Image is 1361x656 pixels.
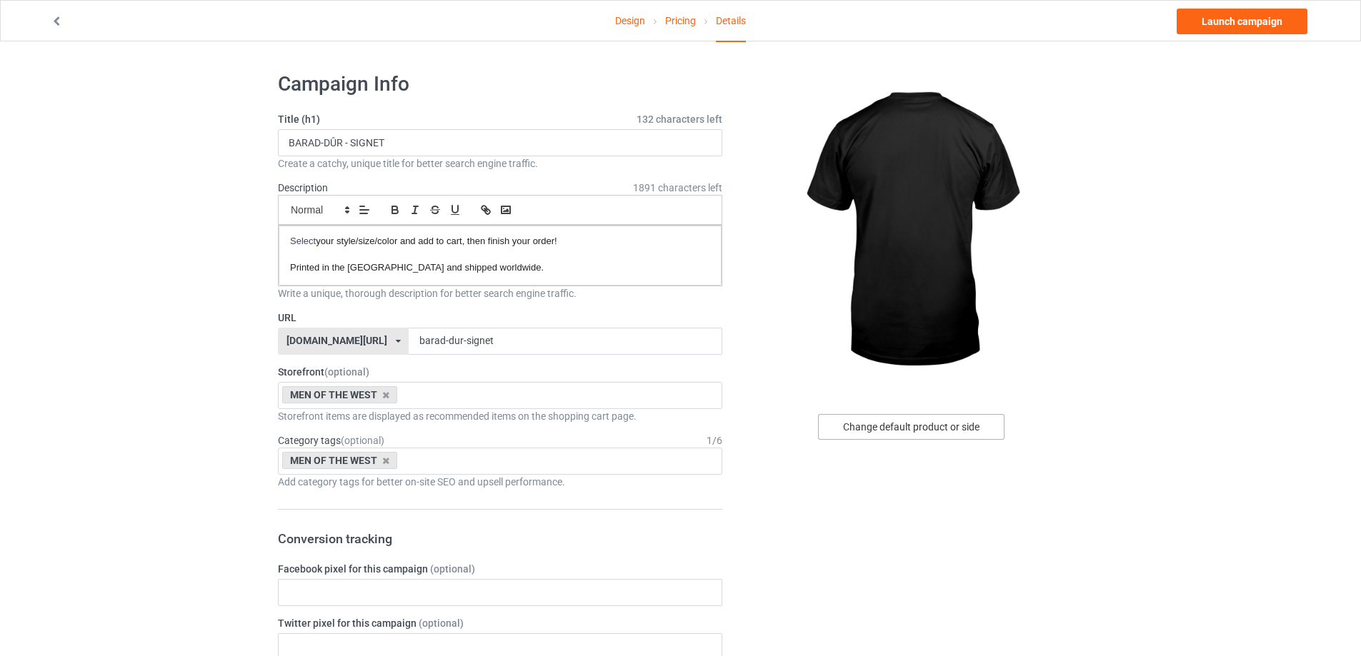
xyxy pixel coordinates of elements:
[290,235,710,248] p: Select
[707,433,722,448] div: 1 / 6
[278,365,722,379] label: Storefront
[430,563,475,575] span: (optional)
[278,286,722,301] div: Write a unique, thorough description for better search engine traffic.
[324,366,369,378] span: (optional)
[615,1,645,41] a: Design
[278,433,384,448] label: Category tags
[278,562,722,576] label: Facebook pixel for this campaign
[278,475,722,489] div: Add category tags for better on-site SEO and upsell performance.
[282,452,397,469] div: MEN OF THE WEST
[286,335,387,345] div: [DOMAIN_NAME][URL]
[419,617,464,629] span: (optional)
[1177,9,1307,34] a: Launch campaign
[278,409,722,423] div: Storefront items are displayed as recommended items on the shopping cart page.
[716,1,746,42] div: Details
[282,386,397,403] div: MEN OF THE WEST
[278,112,722,126] label: Title (h1)
[278,156,722,171] div: Create a catchy, unique title for better search engine traffic.
[278,311,722,325] label: URL
[278,182,328,193] label: Description
[278,71,722,97] h1: Campaign Info
[290,262,544,273] span: Printed in the [GEOGRAPHIC_DATA] and shipped worldwide.
[633,181,722,195] span: 1891 characters left
[316,236,557,246] span: your style/size/color and add to cart, then finish your order!
[278,530,722,547] h3: Conversion tracking
[637,112,722,126] span: 132 characters left
[665,1,696,41] a: Pricing
[818,414,1004,440] div: Change default product or side
[341,435,384,446] span: (optional)
[278,616,722,630] label: Twitter pixel for this campaign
